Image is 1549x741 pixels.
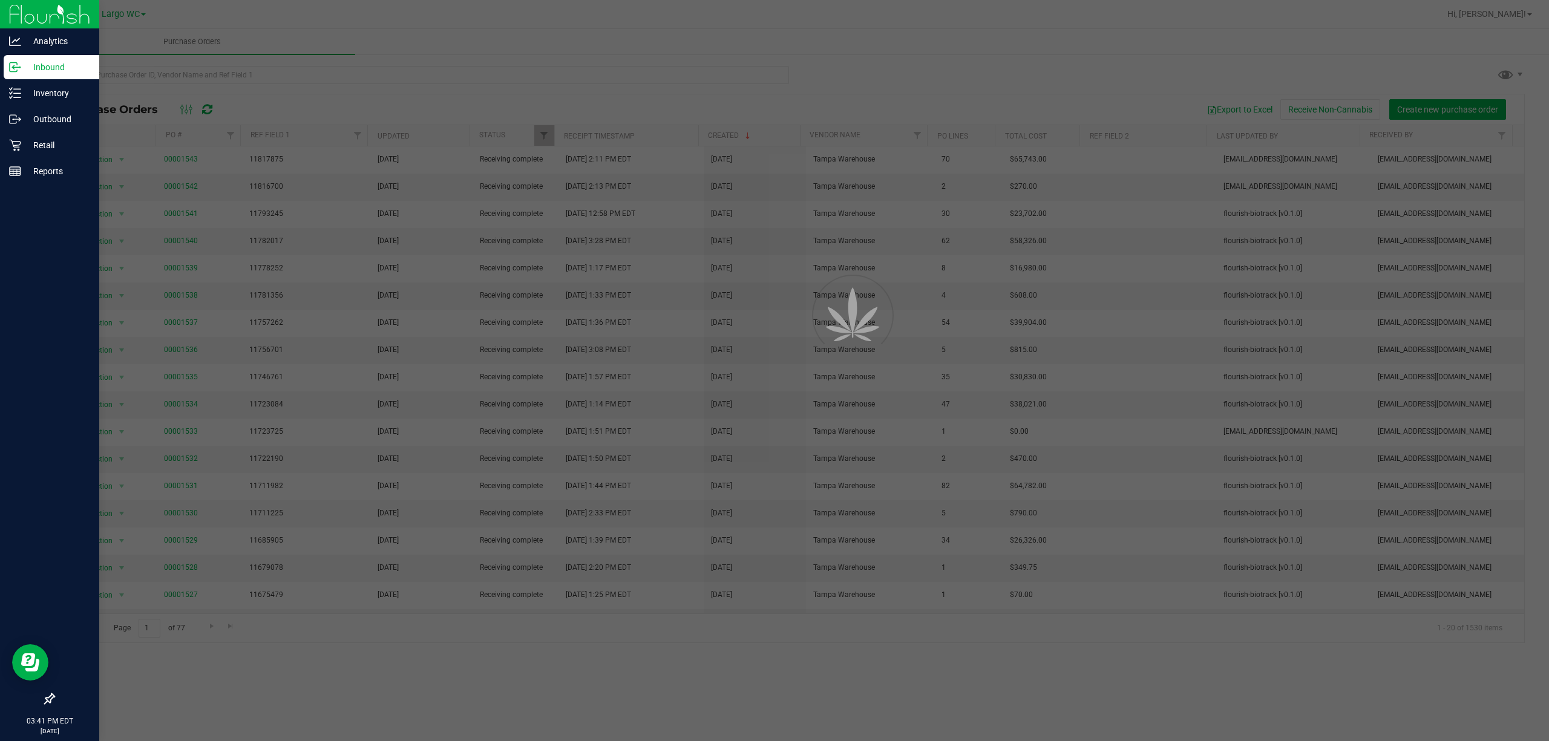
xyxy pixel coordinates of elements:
[5,726,94,736] p: [DATE]
[5,716,94,726] p: 03:41 PM EDT
[9,139,21,151] inline-svg: Retail
[9,165,21,177] inline-svg: Reports
[21,138,94,152] p: Retail
[12,644,48,681] iframe: Resource center
[21,164,94,178] p: Reports
[9,87,21,99] inline-svg: Inventory
[9,35,21,47] inline-svg: Analytics
[21,60,94,74] p: Inbound
[9,61,21,73] inline-svg: Inbound
[9,113,21,125] inline-svg: Outbound
[21,86,94,100] p: Inventory
[21,34,94,48] p: Analytics
[21,112,94,126] p: Outbound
